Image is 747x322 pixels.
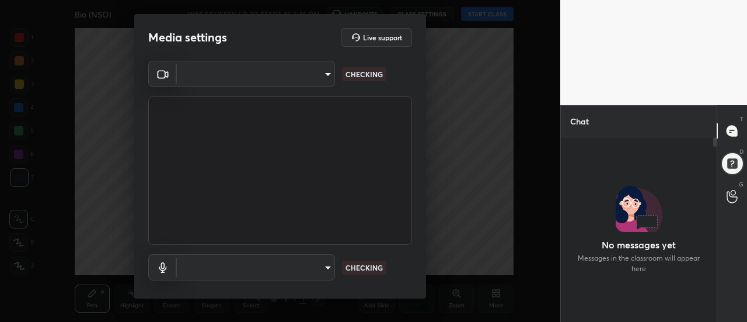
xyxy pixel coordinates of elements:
div: ​ [177,254,335,281]
p: G [739,180,743,189]
p: CHECKING [345,262,383,273]
h2: Media settings [148,30,227,45]
p: T [740,115,743,123]
p: Chat [561,106,598,137]
p: CHECKING [345,69,383,79]
h5: Live support [363,34,402,41]
div: ​ [177,61,335,87]
p: D [739,147,743,156]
